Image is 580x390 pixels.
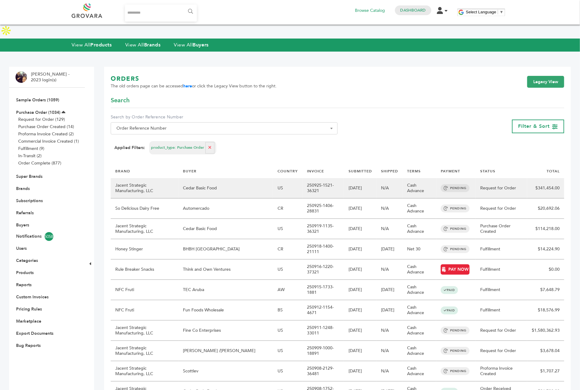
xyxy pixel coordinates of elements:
td: Cedar Basic Food [178,219,273,239]
td: [DATE] [344,198,376,219]
td: N/A [376,341,403,361]
strong: Buyers [193,42,209,48]
td: Fine Co Enterprises [178,320,273,341]
td: [DATE] [344,239,376,259]
a: COUNTRY [278,169,298,174]
td: Cash Advance [403,219,436,239]
a: Fulfillment (9) [18,146,44,151]
td: [DATE] [344,219,376,239]
a: Browse Catalog [355,7,385,14]
td: 250911-1248-33011 [302,320,344,341]
span: PENDING [441,327,470,334]
a: Brands [16,186,30,192]
td: Scottlev [178,361,273,382]
td: $20,692.06 [527,198,564,219]
td: US [273,178,302,198]
td: Jacent Strategic Manufacturing, LLC [111,361,178,382]
a: Sample Orders (1059) [16,97,59,103]
td: $7,648.79 [527,280,564,300]
a: Custom Invoices [16,294,49,300]
td: CR [273,239,302,259]
td: Think and Own Ventures [178,259,273,280]
td: BHBH [GEOGRAPHIC_DATA] [178,239,273,259]
td: $0.00 [527,259,564,280]
span: PENDING [441,347,470,355]
span: Filter & Sort [518,123,550,130]
a: INVOICE [307,169,324,174]
span: Search [111,96,130,105]
a: Legacy View [527,76,564,88]
a: Referrals [16,210,34,216]
span: PENDING [441,184,470,192]
td: N/A [376,178,403,198]
td: [DATE] [344,320,376,341]
td: Cash Advance [403,300,436,320]
td: Cash Advance [403,361,436,382]
td: [DATE] [344,178,376,198]
td: 250908-2129-36481 [302,361,344,382]
td: NFC Fruti [111,280,178,300]
td: Cash Advance [403,178,436,198]
span: Order Reference Number [114,124,334,133]
td: Request for Order [476,320,527,341]
td: US [273,320,302,341]
td: Purchase Order Created [476,219,527,239]
td: Jacent Strategic Manufacturing, LLC [111,320,178,341]
a: Purchase Order Created (14) [18,124,74,130]
a: Export Documents [16,331,53,336]
td: Fun Foods Wholesale [178,300,273,320]
a: View AllBrands [125,42,161,48]
td: Cash Advance [403,198,436,219]
td: Request for Order [476,198,527,219]
a: Super Brands [16,174,42,179]
td: Jacent Strategic Manufacturing, LLC [111,178,178,198]
td: Jacent Strategic Manufacturing, LLC [111,219,178,239]
span: PENDING [441,245,470,253]
span: ▼ [500,10,504,14]
td: N/A [376,259,403,280]
td: Jacent Strategic Manufacturing, LLC [111,341,178,361]
a: Marketplace [16,318,41,324]
span: product_type: Purchase Order [151,145,204,150]
a: Products [16,270,34,276]
td: US [273,361,302,382]
td: NFC Fruti [111,300,178,320]
td: 250925-1406-28831 [302,198,344,219]
td: 250919-1135-36321 [302,219,344,239]
td: [DATE] [376,300,403,320]
td: TEC Aruba [178,280,273,300]
td: 250915-1733-1881 [302,280,344,300]
td: Rule Breaker Snacks [111,259,178,280]
li: [PERSON_NAME] - 2023 login(s) [31,71,71,83]
a: Purchase Order (1034) [16,110,60,115]
span: PAID [441,286,458,294]
h1: ORDERS [111,75,277,83]
span: PENDING [441,205,470,212]
td: Automercado [178,198,273,219]
td: $114,218.00 [527,219,564,239]
td: Cash Advance [403,341,436,361]
td: [PERSON_NAME] /[PERSON_NAME] [178,341,273,361]
a: Bug Reports [16,343,41,348]
td: Fulfillment [476,239,527,259]
td: AW [273,280,302,300]
a: SHIPPED [381,169,398,174]
td: N/A [376,198,403,219]
a: PAY NOW [441,264,470,275]
td: Cash Advance [403,280,436,300]
td: N/A [376,219,403,239]
a: BRAND [115,169,130,174]
a: Subscriptions [16,198,43,204]
a: Reports [16,282,32,288]
span: Order Reference Number [111,122,338,134]
strong: Brands [144,42,160,48]
td: [DATE] [344,259,376,280]
td: So Delicious Dairy Free [111,198,178,219]
td: $14,224.90 [527,239,564,259]
td: 250916-1220-37321 [302,259,344,280]
td: [DATE] [344,341,376,361]
td: [DATE] [344,300,376,320]
td: Cash Advance [403,259,436,280]
span: The old orders page can be accessed or click the Legacy View button to the right. [111,83,277,89]
td: Net 30 [403,239,436,259]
